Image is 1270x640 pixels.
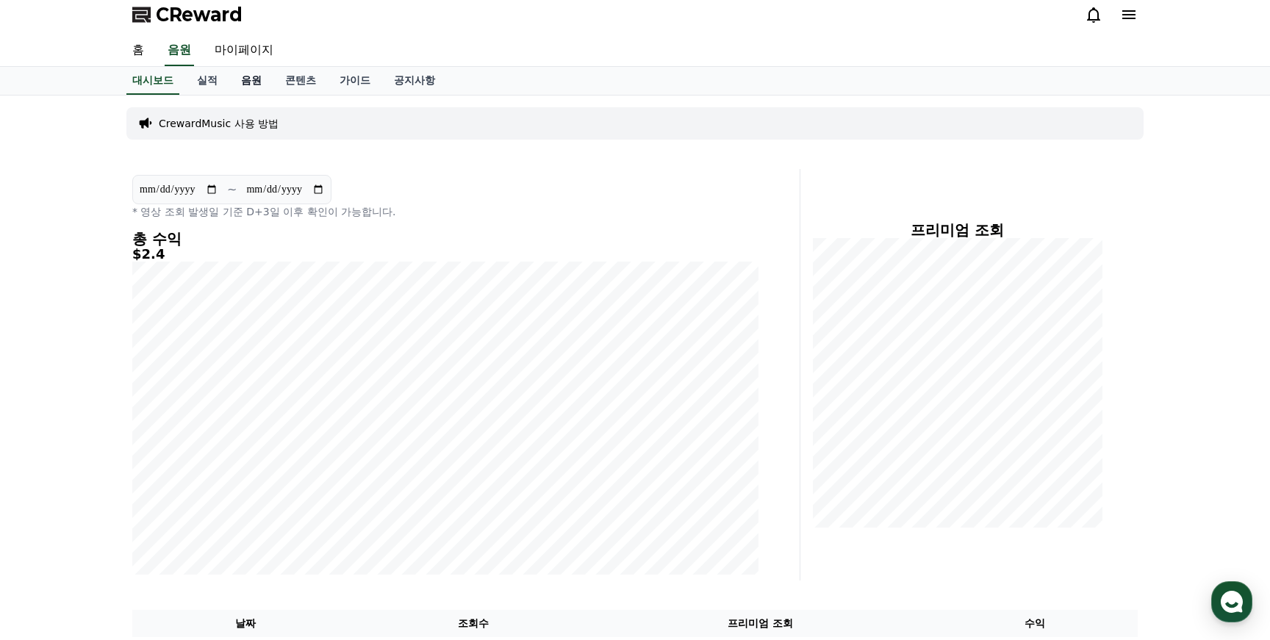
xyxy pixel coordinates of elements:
[227,488,245,500] span: 설정
[132,231,758,247] h4: 총 수익
[46,488,55,500] span: 홈
[227,181,237,198] p: ~
[382,67,447,95] a: 공지사항
[132,247,758,262] h5: $2.4
[4,466,97,503] a: 홈
[159,116,279,131] a: CrewardMusic 사용 방법
[121,35,156,66] a: 홈
[589,610,933,637] th: 프리미엄 조회
[273,67,328,95] a: 콘텐츠
[97,466,190,503] a: 대화
[190,466,282,503] a: 설정
[185,67,229,95] a: 실적
[933,610,1138,637] th: 수익
[126,67,179,95] a: 대시보드
[203,35,285,66] a: 마이페이지
[156,3,243,26] span: CReward
[328,67,382,95] a: 가이드
[812,222,1102,238] h4: 프리미엄 조회
[132,3,243,26] a: CReward
[358,610,589,637] th: 조회수
[132,610,358,637] th: 날짜
[132,204,758,219] p: * 영상 조회 발생일 기준 D+3일 이후 확인이 가능합니다.
[165,35,194,66] a: 음원
[229,67,273,95] a: 음원
[134,489,152,500] span: 대화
